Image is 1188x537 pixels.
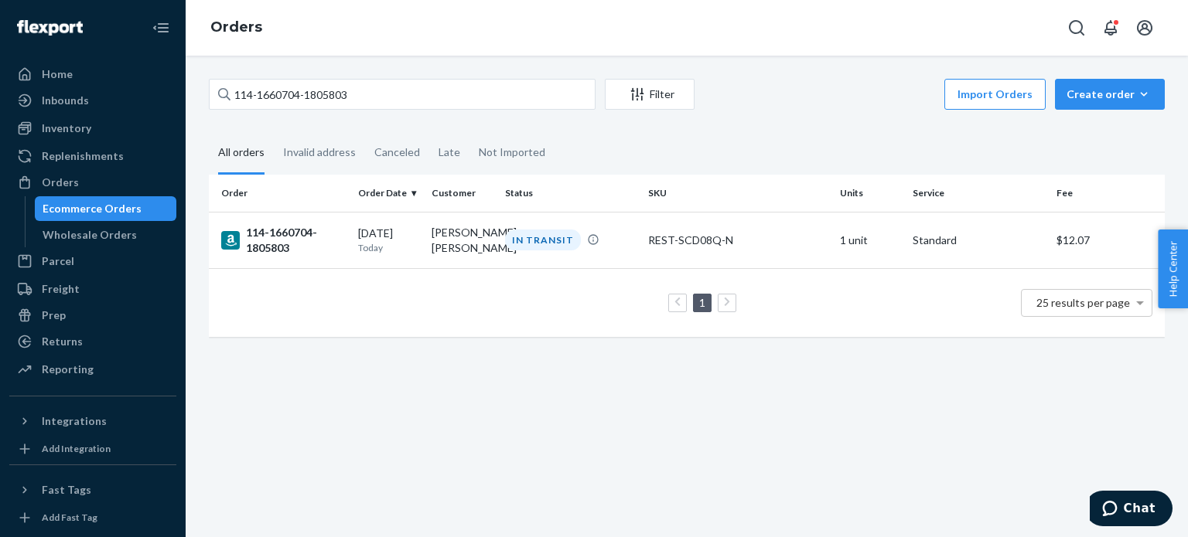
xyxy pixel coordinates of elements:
[9,170,176,195] a: Orders
[42,413,107,429] div: Integrations
[9,357,176,382] a: Reporting
[42,442,111,455] div: Add Integration
[17,20,83,36] img: Flexport logo
[358,241,419,254] p: Today
[42,362,94,377] div: Reporting
[9,277,176,301] a: Freight
[479,132,545,172] div: Not Imported
[35,223,177,247] a: Wholesale Orders
[1055,79,1165,110] button: Create order
[9,144,176,168] a: Replenishments
[1158,229,1188,308] button: Help Center
[9,303,176,328] a: Prep
[1036,296,1130,309] span: 25 results per page
[218,132,265,175] div: All orders
[1095,12,1126,43] button: Open notifications
[606,87,694,102] div: Filter
[425,212,499,268] td: [PERSON_NAME]-[PERSON_NAME]
[42,93,89,108] div: Inbounds
[9,249,176,274] a: Parcel
[913,233,1043,248] p: Standard
[834,212,907,268] td: 1 unit
[43,227,137,243] div: Wholesale Orders
[906,175,1050,212] th: Service
[9,62,176,87] a: Home
[42,308,66,323] div: Prep
[9,409,176,433] button: Integrations
[209,79,596,110] input: Search orders
[1067,87,1153,102] div: Create order
[358,226,419,254] div: [DATE]
[1129,12,1160,43] button: Open account menu
[432,186,493,199] div: Customer
[283,132,356,172] div: Invalid address
[9,508,176,527] a: Add Fast Tag
[696,296,708,309] a: Page 1 is your current page
[42,281,80,297] div: Freight
[9,440,176,458] a: Add Integration
[35,196,177,221] a: Ecommerce Orders
[499,175,642,212] th: Status
[43,201,142,216] div: Ecommerce Orders
[648,233,827,248] div: REST-SCD08Q-N
[9,116,176,141] a: Inventory
[209,175,352,212] th: Order
[42,66,73,82] div: Home
[439,132,460,172] div: Late
[642,175,833,212] th: SKU
[221,225,346,256] div: 114-1660704-1805803
[42,175,79,190] div: Orders
[42,482,91,498] div: Fast Tags
[210,19,262,36] a: Orders
[145,12,176,43] button: Close Navigation
[9,478,176,502] button: Fast Tags
[605,79,695,110] button: Filter
[9,88,176,113] a: Inbounds
[1090,491,1173,529] iframe: Opens a widget where you can chat to one of our agents
[42,334,83,349] div: Returns
[42,148,124,164] div: Replenishments
[944,79,1046,110] button: Import Orders
[42,121,91,136] div: Inventory
[9,329,176,354] a: Returns
[1061,12,1092,43] button: Open Search Box
[198,5,275,50] ol: breadcrumbs
[42,511,97,524] div: Add Fast Tag
[1050,212,1165,268] td: $12.07
[1050,175,1165,212] th: Fee
[505,229,581,250] div: IN TRANSIT
[42,253,74,269] div: Parcel
[834,175,907,212] th: Units
[352,175,425,212] th: Order Date
[374,132,420,172] div: Canceled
